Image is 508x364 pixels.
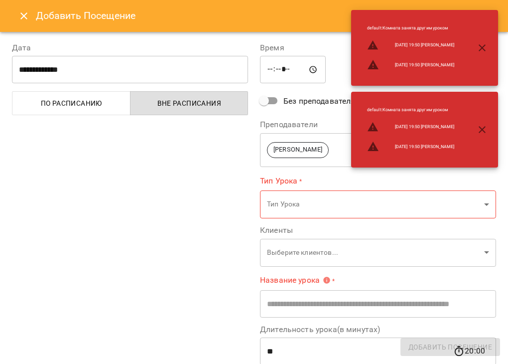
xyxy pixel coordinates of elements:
[260,190,496,219] div: Тип Урока
[260,121,496,129] label: Преподаватели
[359,103,462,117] li: default : Комната занята другим уроком
[18,97,125,109] span: По расписанию
[267,199,480,209] p: Тип Урока
[12,4,36,28] button: Close
[36,8,496,23] h6: Добавить Посещение
[283,95,356,107] span: Без преподавателя
[267,145,328,155] span: [PERSON_NAME]
[359,35,462,55] li: [DATE] 19:50 [PERSON_NAME]
[260,133,496,167] div: [PERSON_NAME]
[260,44,496,52] label: Время
[260,226,496,234] label: Клиенты
[359,137,462,157] li: [DATE] 19:50 [PERSON_NAME]
[12,44,248,52] label: Дата
[260,326,496,334] label: Длительность урока(в минутах)
[267,248,480,258] p: Выберите клиентов...
[359,21,462,35] li: default : Комната занята другим уроком
[12,91,130,115] button: По расписанию
[260,276,331,284] span: Название урока
[260,238,496,267] div: Выберите клиентов...
[130,91,249,115] button: Вне расписания
[359,55,462,75] li: [DATE] 19:50 [PERSON_NAME]
[136,97,243,109] span: Вне расписания
[323,276,331,284] svg: Укажите название урока или выберите клиентов
[359,117,462,137] li: [DATE] 19:50 [PERSON_NAME]
[260,175,496,186] label: Тип Урока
